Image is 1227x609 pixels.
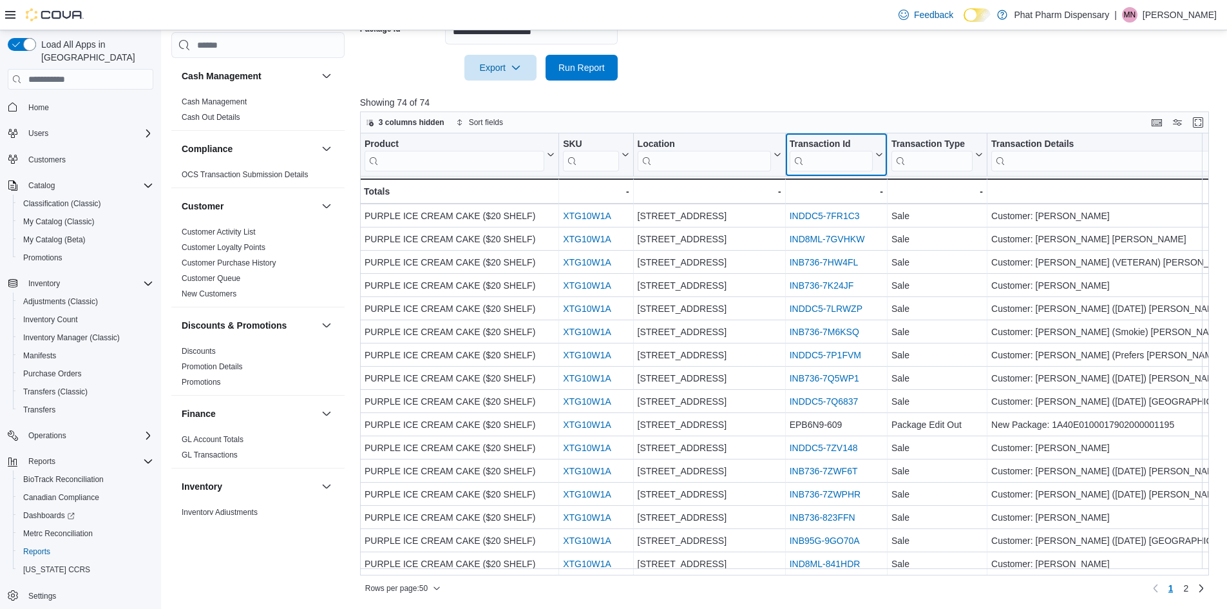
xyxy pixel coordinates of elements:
div: Customer [171,224,345,307]
span: Metrc Reconciliation [18,526,153,541]
a: XTG10W1A [563,559,611,569]
span: Customer Loyalty Points [182,242,265,253]
div: PURPLE ICE CREAM CAKE ($20 SHELF) [365,371,555,386]
a: Cash Management [182,97,247,106]
h3: Customer [182,200,224,213]
a: BioTrack Reconciliation [18,472,109,487]
p: Showing 74 of 74 [360,96,1218,109]
div: Sale [891,487,983,502]
span: Inventory [28,278,60,289]
h3: Discounts & Promotions [182,319,287,332]
a: Classification (Classic) [18,196,106,211]
div: Sale [891,510,983,525]
button: SKU [563,139,629,171]
a: INDDC5-7LRWZP [789,304,862,314]
a: INDDC5-7FR1C3 [789,211,859,221]
div: Sale [891,208,983,224]
span: Customer Queue [182,273,240,284]
span: Transfers [18,402,153,418]
button: Export [464,55,537,81]
a: XTG10W1A [563,512,611,523]
div: PURPLE ICE CREAM CAKE ($20 SHELF) [365,301,555,316]
a: Promotion Details [182,362,243,371]
span: Dashboards [23,510,75,521]
a: Dashboards [18,508,80,523]
h3: Inventory [182,480,222,493]
a: INB736-823FFN [789,512,855,523]
button: Inventory [3,275,158,293]
span: Home [23,99,153,115]
span: My Catalog (Classic) [23,217,95,227]
button: Settings [3,586,158,605]
div: SKU URL [563,139,618,171]
span: Manifests [18,348,153,363]
a: INDDC5-7Q6837 [789,396,858,407]
div: PURPLE ICE CREAM CAKE ($20 SHELF) [365,208,555,224]
input: Dark Mode [964,8,991,22]
span: Adjustments (Classic) [18,294,153,309]
button: Canadian Compliance [13,488,158,507]
div: Location [637,139,770,171]
div: Totals [364,184,555,199]
a: Page 2 of 2 [1178,578,1194,599]
button: Product [365,139,555,171]
button: Reports [23,454,61,469]
button: Compliance [319,141,334,157]
a: IND8ML-841HDR [789,559,860,569]
span: My Catalog (Beta) [18,232,153,247]
div: [STREET_ADDRESS] [637,347,781,363]
span: Promotion Details [182,362,243,372]
div: PURPLE ICE CREAM CAKE ($20 SHELF) [365,347,555,363]
div: Sale [891,371,983,386]
span: Customers [28,155,66,165]
span: GL Transactions [182,450,238,460]
span: Reports [18,544,153,559]
a: Reports [18,544,55,559]
span: Home [28,102,49,113]
button: Inventory [23,276,65,291]
a: Inventory Manager (Classic) [18,330,125,345]
span: Inventory [23,276,153,291]
div: Sale [891,463,983,479]
div: Compliance [171,167,345,188]
span: Cash Out Details [182,112,240,122]
div: [STREET_ADDRESS] [637,278,781,293]
span: Manifests [23,351,56,361]
span: Transfers (Classic) [23,387,88,397]
div: PURPLE ICE CREAM CAKE ($20 SHELF) [365,510,555,525]
div: [STREET_ADDRESS] [637,510,781,525]
div: Sale [891,255,983,270]
span: Users [28,128,48,139]
span: Rows per page : 50 [365,583,428,594]
span: My Catalog (Beta) [23,235,86,245]
button: Metrc Reconciliation [13,525,158,543]
a: Cash Out Details [182,113,240,122]
button: Rows per page:50 [360,581,446,596]
span: Load All Apps in [GEOGRAPHIC_DATA] [36,38,153,64]
button: Operations [23,428,71,443]
button: Users [23,126,53,141]
div: Transaction Type [891,139,973,151]
span: Customer Purchase History [182,258,276,268]
div: [STREET_ADDRESS] [637,556,781,572]
span: Sort fields [469,117,503,128]
a: XTG10W1A [563,327,611,337]
div: PURPLE ICE CREAM CAKE ($20 SHELF) [365,533,555,548]
span: Catalog [23,178,153,193]
div: [STREET_ADDRESS] [637,417,781,432]
div: Sale [891,231,983,247]
span: Customer Activity List [182,227,256,237]
a: Next page [1194,581,1209,596]
a: XTG10W1A [563,280,611,291]
span: Purchase Orders [23,369,82,379]
button: 3 columns hidden [361,115,450,130]
span: Customers [23,151,153,168]
a: Canadian Compliance [18,490,104,505]
span: Transfers [23,405,55,415]
button: Keyboard shortcuts [1149,115,1165,130]
button: Inventory Manager (Classic) [13,329,158,347]
button: Inventory Count [13,311,158,329]
button: Display options [1170,115,1185,130]
div: PURPLE ICE CREAM CAKE ($20 SHELF) [365,278,555,293]
div: Sale [891,347,983,363]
